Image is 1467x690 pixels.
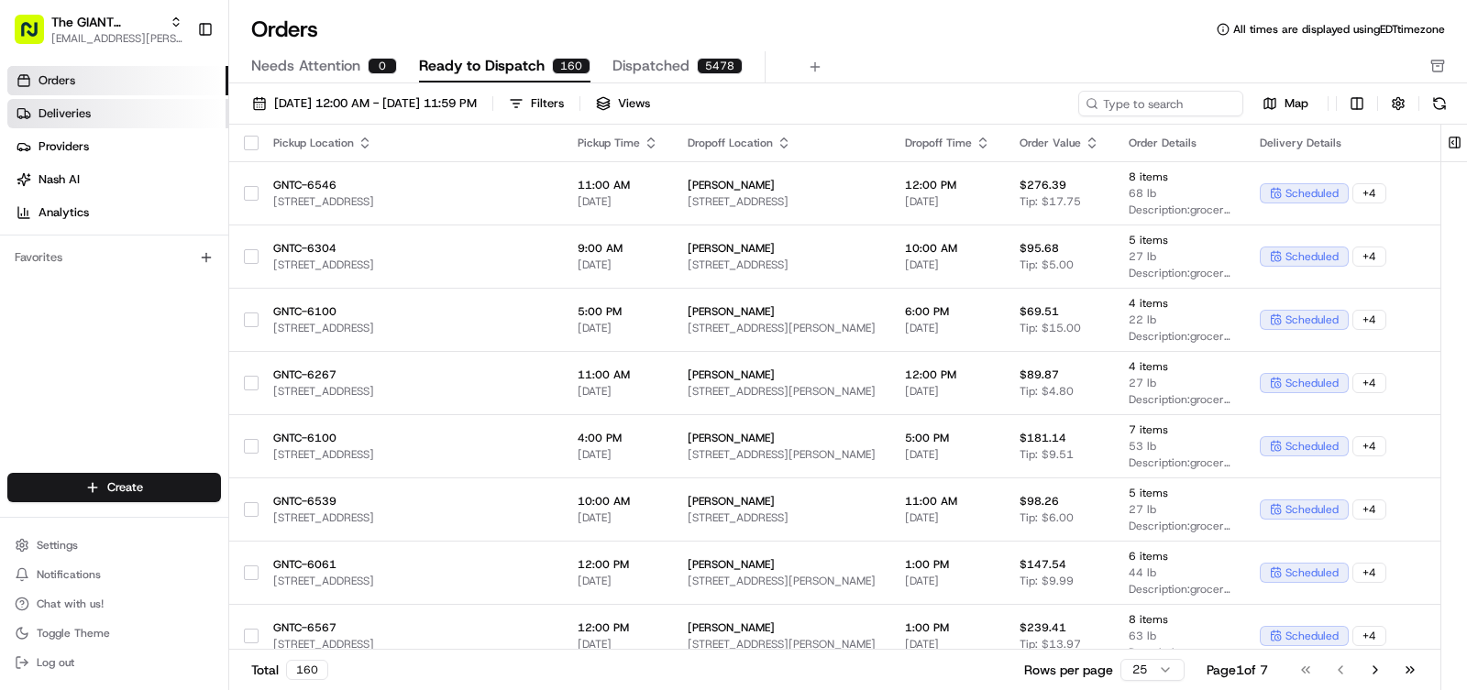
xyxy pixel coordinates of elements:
[905,574,990,588] span: [DATE]
[273,136,548,150] div: Pickup Location
[1129,455,1230,470] span: Description: grocery bags
[48,118,303,137] input: Clear
[7,198,228,227] a: Analytics
[688,557,876,572] span: [PERSON_NAME]
[286,660,328,680] div: 160
[612,55,689,77] span: Dispatched
[182,311,222,324] span: Pylon
[1129,582,1230,597] span: Description: grocery bags
[1129,486,1230,500] span: 5 items
[688,447,876,462] span: [STREET_ADDRESS][PERSON_NAME]
[1352,246,1386,267] div: + 4
[7,66,228,95] a: Orders
[1207,661,1268,679] div: Page 1 of 7
[273,574,548,588] span: [STREET_ADDRESS]
[39,105,91,122] span: Deliveries
[1129,233,1230,247] span: 5 items
[688,136,876,150] div: Dropoff Location
[1352,499,1386,520] div: + 4
[1129,392,1230,407] span: Description: grocery bags
[273,194,548,209] span: [STREET_ADDRESS]
[688,367,876,382] span: [PERSON_NAME]
[37,567,101,582] span: Notifications
[7,620,221,646] button: Toggle Theme
[688,510,876,525] span: [STREET_ADDRESS]
[1020,304,1059,319] span: $69.51
[51,31,182,46] button: [EMAIL_ADDRESS][PERSON_NAME][DOMAIN_NAME]
[1352,563,1386,583] div: + 4
[62,175,301,193] div: Start new chat
[7,562,221,587] button: Notifications
[1020,194,1081,209] span: Tip: $17.75
[273,178,548,192] span: GNTC-6546
[1020,241,1059,256] span: $95.68
[37,655,74,670] span: Log out
[155,268,170,282] div: 💻
[1285,186,1339,201] span: scheduled
[7,165,228,194] a: Nash AI
[148,258,302,291] a: 💻API Documentation
[7,650,221,675] button: Log out
[905,194,990,209] span: [DATE]
[273,620,548,635] span: GNTC-6567
[18,18,55,55] img: Nash
[688,494,876,509] span: [PERSON_NAME]
[1352,183,1386,203] div: + 4
[578,257,658,272] span: [DATE]
[1427,91,1452,116] button: Refresh
[37,266,140,284] span: Knowledge Base
[1285,565,1339,580] span: scheduled
[18,268,33,282] div: 📗
[688,620,876,635] span: [PERSON_NAME]
[688,257,876,272] span: [STREET_ADDRESS]
[501,91,572,116] button: Filters
[1129,170,1230,184] span: 8 items
[1129,266,1230,280] span: Description: grocery bags
[1352,310,1386,330] div: + 4
[688,431,876,445] span: [PERSON_NAME]
[129,310,222,324] a: Powered byPylon
[1285,95,1308,112] span: Map
[18,73,334,103] p: Welcome 👋
[1129,296,1230,311] span: 4 items
[1285,629,1339,643] span: scheduled
[578,557,658,572] span: 12:00 PM
[531,95,564,112] div: Filters
[7,532,221,558] button: Settings
[578,431,658,445] span: 4:00 PM
[1352,626,1386,646] div: + 4
[273,321,548,335] span: [STREET_ADDRESS]
[905,637,990,652] span: [DATE]
[578,620,658,635] span: 12:00 PM
[51,13,162,31] button: The GIANT Company
[905,241,990,256] span: 10:00 AM
[7,473,221,502] button: Create
[905,257,990,272] span: [DATE]
[1285,439,1339,454] span: scheduled
[688,637,876,652] span: [STREET_ADDRESS][PERSON_NAME]
[905,178,990,192] span: 12:00 PM
[244,91,485,116] button: [DATE] 12:00 AM - [DATE] 11:59 PM
[39,72,75,89] span: Orders
[588,91,658,116] button: Views
[7,243,221,272] div: Favorites
[578,136,658,150] div: Pickup Time
[578,194,658,209] span: [DATE]
[1352,373,1386,393] div: + 4
[688,304,876,319] span: [PERSON_NAME]
[7,7,190,51] button: The GIANT Company[EMAIL_ADDRESS][PERSON_NAME][DOMAIN_NAME]
[578,321,658,335] span: [DATE]
[552,58,590,74] div: 160
[905,367,990,382] span: 12:00 PM
[1020,510,1074,525] span: Tip: $6.00
[368,58,397,74] div: 0
[578,384,658,399] span: [DATE]
[39,171,80,188] span: Nash AI
[1020,494,1059,509] span: $98.26
[1020,431,1066,445] span: $181.14
[312,181,334,203] button: Start new chat
[1129,376,1230,390] span: 27 lb
[273,241,548,256] span: GNTC-6304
